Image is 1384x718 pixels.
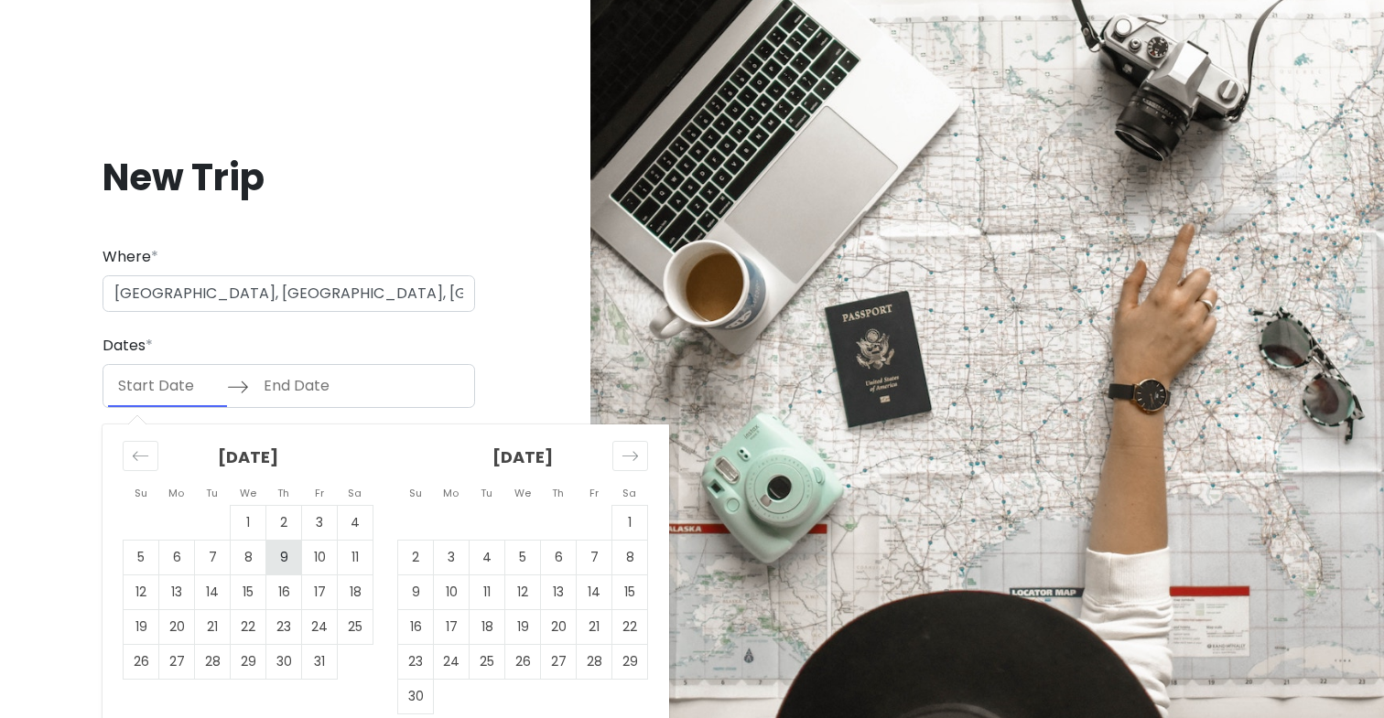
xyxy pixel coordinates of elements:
td: Choose Sunday, October 19, 2025 as your check-in date. It’s available. [124,610,159,645]
td: Choose Sunday, November 9, 2025 as your check-in date. It’s available. [398,575,434,610]
td: Choose Sunday, November 2, 2025 as your check-in date. It’s available. [398,541,434,575]
td: Choose Tuesday, October 28, 2025 as your check-in date. It’s available. [195,645,231,680]
label: Where [103,245,158,269]
td: Choose Thursday, November 13, 2025 as your check-in date. It’s available. [541,575,577,610]
small: Th [277,486,289,500]
td: Choose Thursday, October 30, 2025 as your check-in date. It’s available. [266,645,302,680]
td: Choose Wednesday, October 22, 2025 as your check-in date. It’s available. [231,610,266,645]
td: Choose Friday, October 24, 2025 as your check-in date. It’s available. [302,610,338,645]
td: Choose Thursday, November 27, 2025 as your check-in date. It’s available. [541,645,577,680]
div: Move forward to switch to the next month. [612,441,648,471]
td: Choose Monday, November 3, 2025 as your check-in date. It’s available. [434,541,470,575]
td: Choose Sunday, November 16, 2025 as your check-in date. It’s available. [398,610,434,645]
td: Choose Wednesday, November 12, 2025 as your check-in date. It’s available. [505,575,541,610]
td: Choose Thursday, October 16, 2025 as your check-in date. It’s available. [266,575,302,610]
label: Dates [103,334,153,358]
td: Choose Thursday, November 6, 2025 as your check-in date. It’s available. [541,541,577,575]
td: Choose Tuesday, November 11, 2025 as your check-in date. It’s available. [470,575,505,610]
td: Choose Sunday, October 26, 2025 as your check-in date. It’s available. [124,645,159,680]
td: Choose Thursday, November 20, 2025 as your check-in date. It’s available. [541,610,577,645]
td: Choose Friday, November 7, 2025 as your check-in date. It’s available. [577,541,612,575]
small: Fr [315,486,324,500]
strong: [DATE] [492,445,553,468]
td: Choose Monday, October 6, 2025 as your check-in date. It’s available. [159,541,195,575]
td: Choose Saturday, October 25, 2025 as your check-in date. It’s available. [338,610,373,645]
td: Choose Tuesday, November 25, 2025 as your check-in date. It’s available. [470,645,505,680]
small: Mo [443,486,459,500]
small: Fr [589,486,599,500]
small: Th [552,486,564,500]
small: Su [135,486,147,500]
td: Choose Saturday, October 18, 2025 as your check-in date. It’s available. [338,575,373,610]
small: Mo [168,486,184,500]
td: Choose Wednesday, November 19, 2025 as your check-in date. It’s available. [505,610,541,645]
td: Choose Tuesday, October 14, 2025 as your check-in date. It’s available. [195,575,231,610]
td: Choose Wednesday, October 1, 2025 as your check-in date. It’s available. [231,506,266,541]
td: Choose Saturday, November 8, 2025 as your check-in date. It’s available. [612,541,648,575]
td: Choose Thursday, October 2, 2025 as your check-in date. It’s available. [266,506,302,541]
small: We [240,486,256,500]
input: End Date [254,365,373,407]
td: Choose Wednesday, October 8, 2025 as your check-in date. It’s available. [231,541,266,575]
td: Choose Monday, October 27, 2025 as your check-in date. It’s available. [159,645,195,680]
td: Choose Saturday, November 1, 2025 as your check-in date. It’s available. [612,506,648,541]
input: City (e.g., New York) [103,275,475,312]
small: Su [409,486,422,500]
td: Choose Saturday, November 29, 2025 as your check-in date. It’s available. [612,645,648,680]
td: Choose Sunday, November 30, 2025 as your check-in date. It’s available. [398,680,434,714]
td: Choose Tuesday, November 4, 2025 as your check-in date. It’s available. [470,541,505,575]
small: We [514,486,531,500]
td: Choose Tuesday, October 7, 2025 as your check-in date. It’s available. [195,541,231,575]
td: Choose Sunday, November 23, 2025 as your check-in date. It’s available. [398,645,434,680]
td: Choose Wednesday, October 29, 2025 as your check-in date. It’s available. [231,645,266,680]
td: Choose Monday, November 24, 2025 as your check-in date. It’s available. [434,645,470,680]
td: Choose Friday, October 31, 2025 as your check-in date. It’s available. [302,645,338,680]
td: Choose Thursday, October 9, 2025 as your check-in date. It’s available. [266,541,302,575]
td: Choose Friday, October 3, 2025 as your check-in date. It’s available. [302,506,338,541]
td: Choose Monday, October 20, 2025 as your check-in date. It’s available. [159,610,195,645]
td: Choose Friday, November 28, 2025 as your check-in date. It’s available. [577,645,612,680]
small: Tu [481,486,492,500]
td: Choose Saturday, November 15, 2025 as your check-in date. It’s available. [612,575,648,610]
td: Choose Monday, October 13, 2025 as your check-in date. It’s available. [159,575,195,610]
td: Choose Sunday, October 12, 2025 as your check-in date. It’s available. [124,575,159,610]
td: Choose Saturday, October 11, 2025 as your check-in date. It’s available. [338,541,373,575]
td: Choose Wednesday, November 5, 2025 as your check-in date. It’s available. [505,541,541,575]
td: Choose Friday, November 14, 2025 as your check-in date. It’s available. [577,575,612,610]
strong: [DATE] [218,445,278,468]
td: Choose Monday, November 17, 2025 as your check-in date. It’s available. [434,610,470,645]
td: Choose Thursday, October 23, 2025 as your check-in date. It’s available. [266,610,302,645]
h1: New Trip [103,154,475,201]
input: Start Date [108,365,227,407]
div: Move backward to switch to the previous month. [123,441,158,471]
td: Choose Tuesday, November 18, 2025 as your check-in date. It’s available. [470,610,505,645]
td: Choose Sunday, October 5, 2025 as your check-in date. It’s available. [124,541,159,575]
td: Choose Tuesday, October 21, 2025 as your check-in date. It’s available. [195,610,231,645]
small: Tu [206,486,218,500]
td: Choose Friday, October 17, 2025 as your check-in date. It’s available. [302,575,338,610]
small: Sa [622,486,636,500]
td: Choose Friday, October 10, 2025 as your check-in date. It’s available. [302,541,338,575]
td: Choose Friday, November 21, 2025 as your check-in date. It’s available. [577,610,612,645]
small: Sa [348,486,362,500]
td: Choose Monday, November 10, 2025 as your check-in date. It’s available. [434,575,470,610]
td: Choose Wednesday, November 26, 2025 as your check-in date. It’s available. [505,645,541,680]
td: Choose Wednesday, October 15, 2025 as your check-in date. It’s available. [231,575,266,610]
td: Choose Saturday, October 4, 2025 as your check-in date. It’s available. [338,506,373,541]
td: Choose Saturday, November 22, 2025 as your check-in date. It’s available. [612,610,648,645]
